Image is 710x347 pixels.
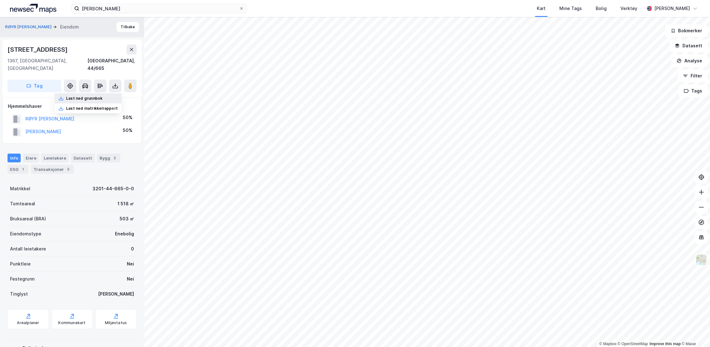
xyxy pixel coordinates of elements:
div: Last ned matrikkelrapport [66,106,118,111]
div: Nei [127,260,134,268]
div: Last ned grunnbok [66,96,102,101]
div: 503 ㎡ [120,215,134,223]
div: [PERSON_NAME] [654,5,690,12]
div: 3201-44-665-0-0 [92,185,134,192]
div: 1 518 ㎡ [117,200,134,208]
button: Tags [678,85,707,97]
button: RØYR [PERSON_NAME] [5,24,53,30]
iframe: Chat Widget [679,317,710,347]
div: Tomteareal [10,200,35,208]
div: Verktøy [620,5,637,12]
div: Festegrunn [10,275,34,283]
a: OpenStreetMap [618,342,648,346]
div: Bygg [97,154,120,162]
div: 50% [123,127,132,134]
div: Eiendomstype [10,230,41,238]
div: Hjemmelshaver [8,103,136,110]
button: Datasett [669,39,707,52]
input: Søk på adresse, matrikkel, gårdeiere, leietakere eller personer [79,4,239,13]
div: [GEOGRAPHIC_DATA], 44/665 [87,57,137,72]
div: Kontrollprogram for chat [679,317,710,347]
div: 1367, [GEOGRAPHIC_DATA], [GEOGRAPHIC_DATA] [8,57,87,72]
div: 5 [65,166,71,172]
div: [STREET_ADDRESS] [8,45,69,55]
div: Matrikkel [10,185,30,192]
div: 1 [20,166,26,172]
img: Z [695,254,707,266]
button: Analyse [671,55,707,67]
div: Eiere [23,154,39,162]
div: Mine Tags [559,5,582,12]
a: Improve this map [650,342,681,346]
a: Mapbox [599,342,616,346]
div: 2 [111,155,118,161]
div: Punktleie [10,260,31,268]
div: 50% [123,114,132,121]
div: Bolig [596,5,607,12]
div: Bruksareal (BRA) [10,215,46,223]
div: 0 [131,245,134,253]
div: Arealplaner [17,320,39,325]
div: Info [8,154,21,162]
div: [PERSON_NAME] [98,290,134,298]
div: Leietakere [41,154,69,162]
div: Kommunekart [58,320,86,325]
button: Tag [8,80,61,92]
div: Eiendom [60,23,79,31]
div: Miljøstatus [105,320,127,325]
div: Kart [537,5,546,12]
button: Bokmerker [665,24,707,37]
div: Nei [127,275,134,283]
div: Datasett [71,154,95,162]
div: Antall leietakere [10,245,46,253]
div: Tinglyst [10,290,28,298]
button: Tilbake [117,22,139,32]
div: Transaksjoner [31,165,74,174]
div: ESG [8,165,29,174]
img: logo.a4113a55bc3d86da70a041830d287a7e.svg [10,4,56,13]
button: Filter [677,70,707,82]
div: Enebolig [115,230,134,238]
